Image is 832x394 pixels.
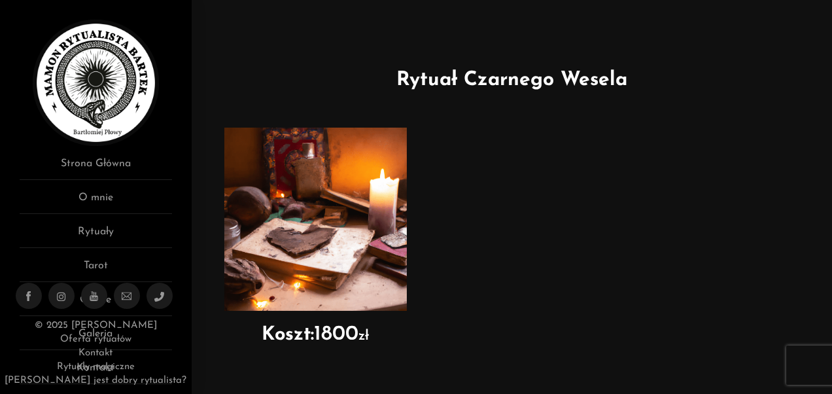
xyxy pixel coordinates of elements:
[20,224,172,248] a: Rytuały
[20,258,172,282] a: Tarot
[358,329,369,343] span: zł
[33,20,159,146] img: Rytualista Bartek
[60,334,131,344] a: Oferta rytuałów
[20,156,172,180] a: Strona Główna
[20,190,172,214] a: O mnie
[78,348,113,358] a: Kontakt
[5,376,186,385] a: [PERSON_NAME] jest dobry rytualista?
[262,325,314,344] strong: Koszt:
[211,65,812,95] h1: Rytuał Czarnego Wesela
[224,324,407,345] h2: 1800
[57,362,135,372] a: Rytuały magiczne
